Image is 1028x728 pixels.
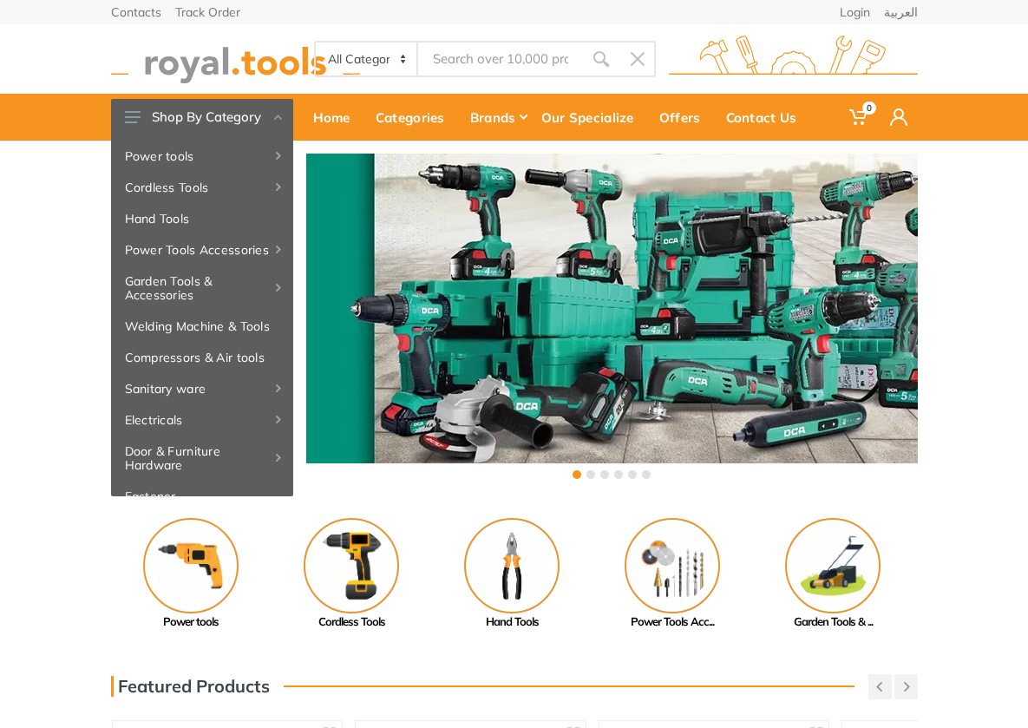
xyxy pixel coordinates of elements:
img: Royal - Garden Tools & Accessories [785,518,881,613]
a: Welding Machine & Tools [111,311,293,342]
a: Categories [368,94,462,141]
div: Brands [462,99,534,135]
div: Categories [368,99,462,135]
a: Sanitary ware [111,373,293,404]
input: Site search [418,41,583,77]
div: Home [305,99,368,135]
a: Power tools [111,141,293,172]
a: Hand Tools [432,518,593,631]
img: royal.tools Logo [111,36,360,83]
a: Cordless Tools [111,172,293,203]
a: Login [840,6,870,18]
a: Garden Tools & ... [753,518,913,631]
a: Power tools [111,518,272,631]
img: Royal - Power Tools Accessories [625,518,720,613]
a: Power Tools Accessories [111,234,293,266]
div: Garden Tools & ... [753,613,913,631]
a: Door & Furniture Hardware [111,436,293,481]
a: العربية [884,6,918,18]
a: 0 [839,94,880,141]
a: Cordless Tools [272,518,432,631]
div: Power tools [111,613,272,631]
div: Our Specialize [534,99,652,135]
a: Contacts [111,6,161,18]
div: Hand Tools [432,613,593,631]
div: Cordless Tools [272,613,432,631]
a: Our Specialize [534,94,652,141]
button: Shop By Category [111,99,293,135]
img: Royal - Cordless Tools [304,518,399,613]
img: Royal - Hand Tools [464,518,560,613]
a: Contact Us [718,94,815,141]
span: 0 [862,102,876,115]
div: Offers [652,99,718,135]
a: Power Tools Acc... [593,518,753,631]
select: Category [316,43,418,75]
img: Royal - Power tools [143,518,239,613]
a: Hand Tools [111,203,293,234]
a: Garden Tools & Accessories [111,266,293,311]
a: Track Order [175,6,240,18]
a: Fastener [111,481,293,512]
a: Home [305,94,368,141]
img: royal.tools Logo [669,36,918,83]
a: Compressors & Air tools [111,342,293,373]
div: Contact Us [718,99,815,135]
div: Power Tools Acc... [593,613,753,631]
a: Offers [652,94,718,141]
h3: Featured Products [111,676,270,697]
a: Electricals [111,404,293,436]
